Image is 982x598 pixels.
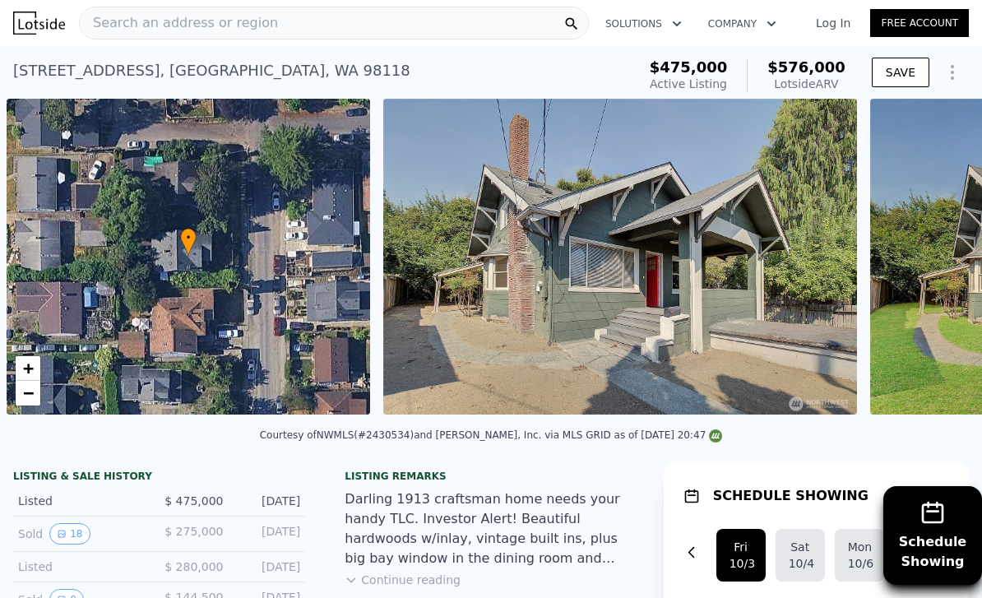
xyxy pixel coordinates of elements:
[23,382,34,403] span: −
[883,486,982,585] button: ScheduleShowing
[730,539,753,555] div: Fri
[18,523,146,545] div: Sold
[848,555,871,572] div: 10/6
[236,559,300,575] div: [DATE]
[713,486,869,506] h1: SCHEDULE SHOWING
[236,523,300,545] div: [DATE]
[18,559,146,575] div: Listed
[13,470,305,486] div: LISTING & SALE HISTORY
[730,555,753,572] div: 10/3
[592,9,695,39] button: Solutions
[236,493,300,509] div: [DATE]
[835,529,884,582] button: Mon10/6
[796,15,870,31] a: Log In
[789,539,812,555] div: Sat
[709,429,722,443] img: NWMLS Logo
[180,228,197,257] div: •
[870,9,969,37] a: Free Account
[650,77,727,90] span: Active Listing
[164,494,223,508] span: $ 475,000
[383,99,857,415] img: Sale: 167721781 Parcel: 98135823
[164,525,223,538] span: $ 275,000
[80,13,278,33] span: Search an address or region
[345,489,637,568] div: Darling 1913 craftsman home needs your handy TLC. Investor Alert! Beautiful hardwoods w/inlay, vi...
[23,358,34,378] span: +
[16,356,40,381] a: Zoom in
[180,230,197,245] span: •
[345,470,637,483] div: Listing remarks
[695,9,790,39] button: Company
[13,12,65,35] img: Lotside
[345,572,461,588] button: Continue reading
[848,539,871,555] div: Mon
[767,76,845,92] div: Lotside ARV
[13,59,410,82] div: [STREET_ADDRESS] , [GEOGRAPHIC_DATA] , WA 98118
[18,493,146,509] div: Listed
[650,58,728,76] span: $475,000
[872,58,929,87] button: SAVE
[716,529,766,582] button: Fri10/3
[936,56,969,89] button: Show Options
[260,429,723,441] div: Courtesy of NWMLS (#2430534) and [PERSON_NAME], Inc. via MLS GRID as of [DATE] 20:47
[164,560,223,573] span: $ 280,000
[16,381,40,406] a: Zoom out
[49,523,90,545] button: View historical data
[776,529,825,582] button: Sat10/4
[767,58,845,76] span: $576,000
[789,555,812,572] div: 10/4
